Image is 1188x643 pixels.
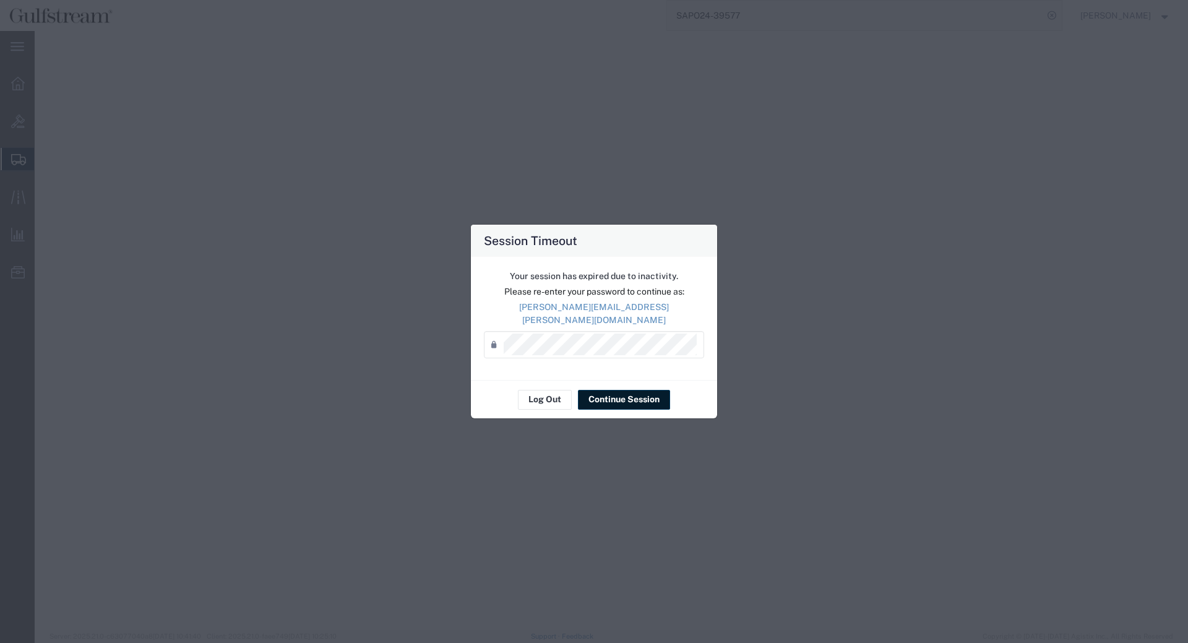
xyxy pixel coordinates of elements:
p: Please re-enter your password to continue as: [484,285,704,298]
button: Log Out [518,390,572,410]
p: Your session has expired due to inactivity. [484,270,704,283]
p: [PERSON_NAME][EMAIL_ADDRESS][PERSON_NAME][DOMAIN_NAME] [484,301,704,327]
button: Continue Session [578,390,670,410]
h4: Session Timeout [484,231,577,249]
